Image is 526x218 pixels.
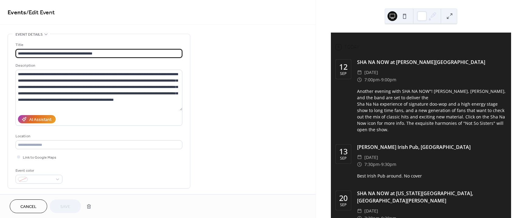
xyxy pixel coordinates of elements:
[16,31,43,38] span: Event details
[357,69,362,76] div: ​
[364,161,380,168] span: 7:30pm
[357,154,362,161] div: ​
[357,143,506,151] div: [PERSON_NAME] Irish Pub, [GEOGRAPHIC_DATA]
[339,63,348,71] div: 12
[381,161,396,168] span: 9:30pm
[364,207,378,215] span: [DATE]
[340,72,347,76] div: Sep
[357,173,506,179] div: Best Irish Pub around. No cover
[340,156,347,160] div: Sep
[381,76,396,83] span: 9:00pm
[357,58,506,66] div: SHA NA NOW at [PERSON_NAME][GEOGRAPHIC_DATA]
[339,194,348,202] div: 20
[18,115,56,123] button: AI Assistant
[16,133,181,139] div: Location
[357,190,473,204] a: SHA NA NOW at [US_STATE][GEOGRAPHIC_DATA], [GEOGRAPHIC_DATA][PERSON_NAME]
[339,148,348,155] div: 13
[380,76,381,83] span: -
[20,204,37,210] span: Cancel
[357,76,362,83] div: ​
[8,7,26,19] a: Events
[10,199,47,213] button: Cancel
[16,42,181,48] div: Title
[364,76,380,83] span: 7:00pm
[357,88,506,133] div: Another evening with SHA NA NOW"! [PERSON_NAME], [PERSON_NAME], and the band are set to deliver t...
[364,154,378,161] span: [DATE]
[16,62,181,69] div: Description
[29,117,51,123] div: AI Assistant
[26,7,55,19] span: / Edit Event
[357,207,362,215] div: ​
[364,69,378,76] span: [DATE]
[357,161,362,168] div: ​
[23,154,56,161] span: Link to Google Maps
[380,161,381,168] span: -
[340,203,347,207] div: Sep
[331,33,511,40] div: Upcoming events
[16,167,61,174] div: Event color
